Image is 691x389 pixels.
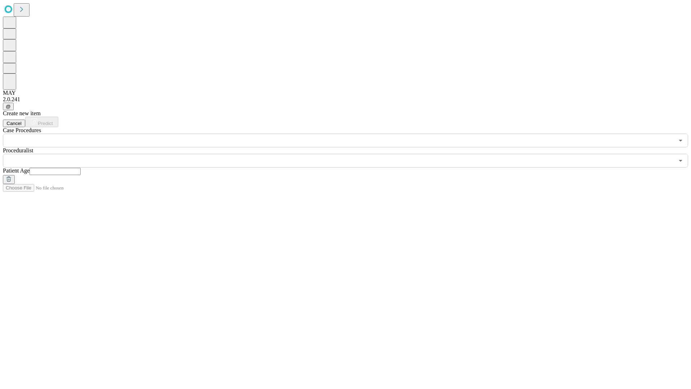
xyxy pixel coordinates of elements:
[3,120,25,127] button: Cancel
[3,90,688,96] div: MAY
[3,110,41,116] span: Create new item
[676,135,686,146] button: Open
[25,117,58,127] button: Predict
[6,104,11,109] span: @
[6,121,22,126] span: Cancel
[3,103,14,110] button: @
[38,121,53,126] span: Predict
[3,167,30,174] span: Patient Age
[676,156,686,166] button: Open
[3,127,41,133] span: Scheduled Procedure
[3,96,688,103] div: 2.0.241
[3,147,33,153] span: Proceduralist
